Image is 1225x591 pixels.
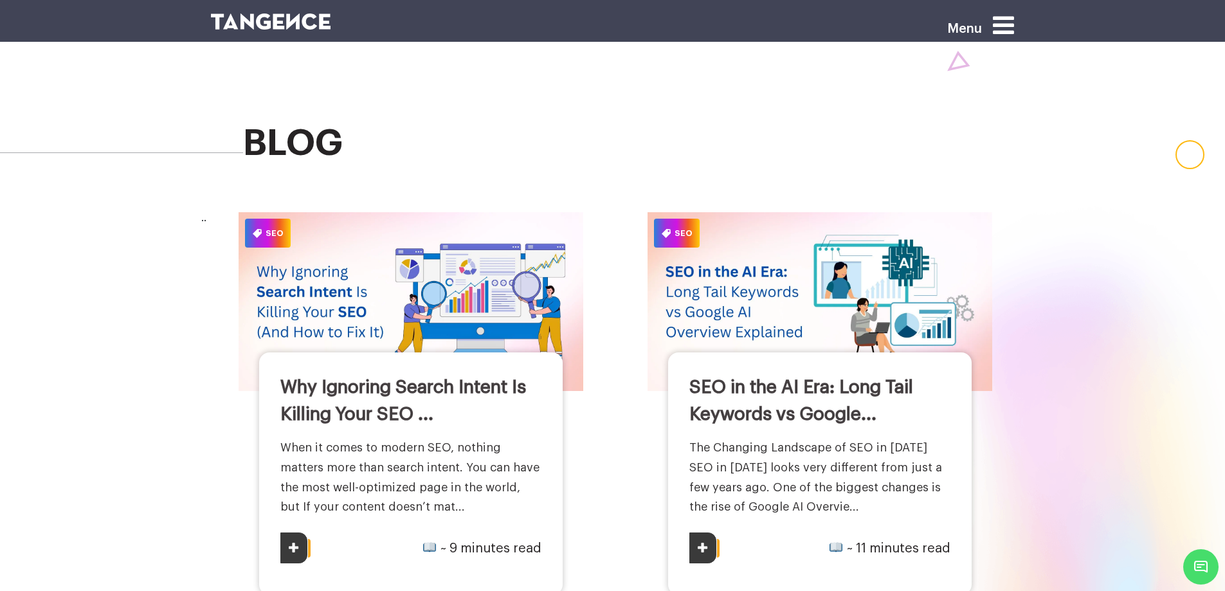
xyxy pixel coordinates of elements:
[239,212,583,391] img: Why Ignoring Search Intent Is Killing Your SEO (And How to Fix It)
[243,123,1015,163] h2: blog
[253,229,262,238] img: Category Icon
[280,442,540,513] a: When it comes to modern SEO, nothing matters more than search intent. You can have the most well-...
[211,14,331,30] img: logo SVG
[440,542,446,555] span: ~
[423,541,436,554] img: 📖
[869,542,950,555] span: minutes read
[847,542,853,555] span: ~
[1183,549,1219,585] span: Chat Widget
[460,542,541,555] span: minutes read
[689,442,942,513] a: The Changing Landscape of SEO in [DATE] SEO in [DATE] looks very different from just a few years ...
[830,541,842,554] img: 📖
[280,378,526,423] a: Why Ignoring Search Intent Is Killing Your SEO ...
[648,212,992,391] img: SEO in the AI Era: Long Tail Keywords vs Google AI Overview Explained
[856,542,866,555] span: 11
[245,219,291,248] span: SEO
[449,542,457,555] span: 9
[654,219,700,248] span: SEO
[689,378,913,423] a: SEO in the AI Era: Long Tail Keywords vs Google...
[662,229,671,238] img: Category Icon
